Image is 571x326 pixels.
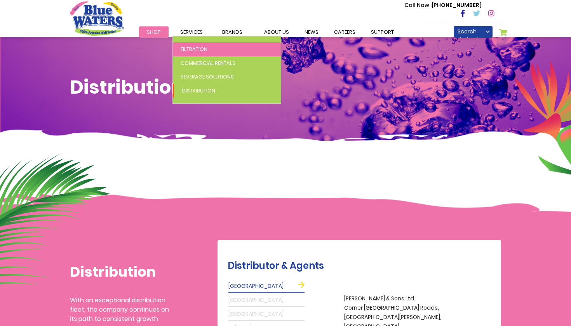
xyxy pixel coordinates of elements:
[297,26,326,38] a: News
[228,294,305,307] a: [GEOGRAPHIC_DATA]
[70,76,501,99] h1: Distribution
[70,263,169,280] h1: Distribution
[228,280,305,293] a: [GEOGRAPHIC_DATA]
[181,45,207,53] span: Filtration
[404,1,432,9] span: Call Now :
[181,59,235,67] span: Commercial Rentals
[182,87,215,94] span: Distribution
[228,308,305,321] a: [GEOGRAPHIC_DATA]
[363,26,402,38] a: support
[404,1,482,9] p: [PHONE_NUMBER]
[228,260,497,272] h2: Distributor & Agents
[256,26,297,38] a: about us
[147,28,161,36] span: Shop
[70,1,124,35] a: store logo
[181,73,234,80] span: Beverage Solutions
[180,28,203,36] span: Services
[326,26,363,38] a: careers
[222,28,242,36] span: Brands
[454,26,493,38] a: Scorch Limited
